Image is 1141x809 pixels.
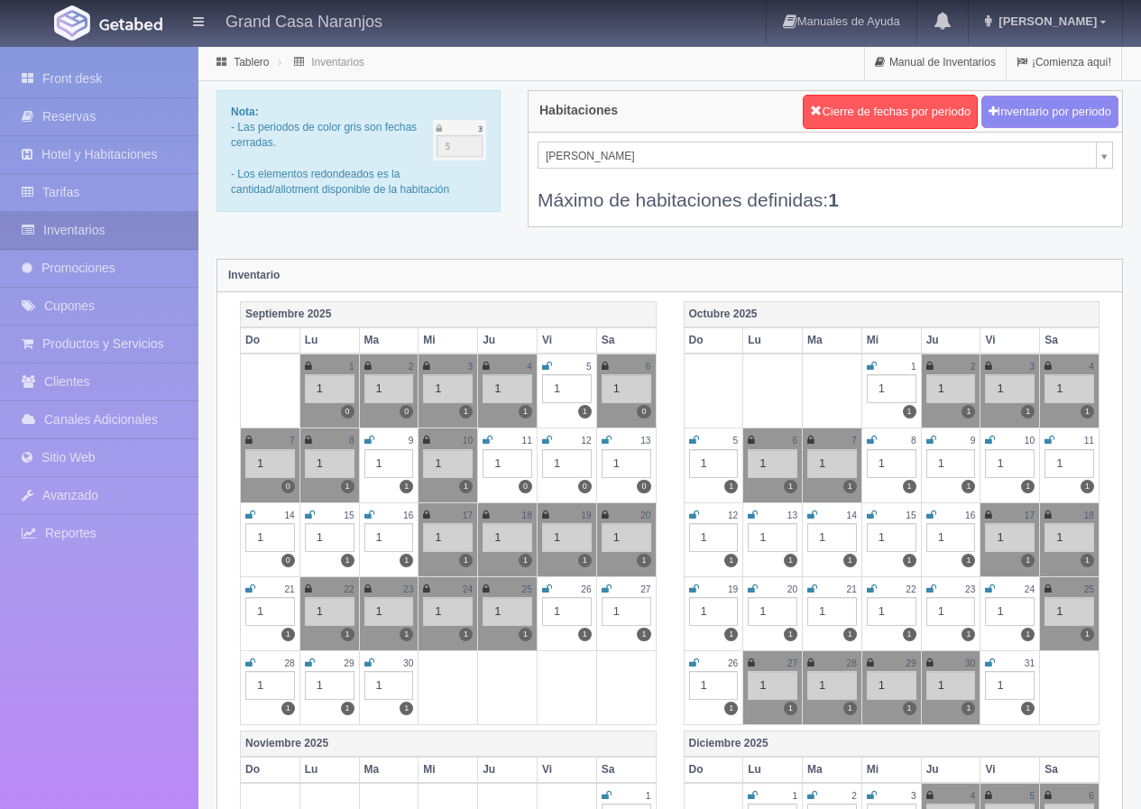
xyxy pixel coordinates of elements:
small: 9 [971,436,976,446]
th: Vi [537,757,596,783]
label: 1 [578,628,592,641]
div: 1 [926,449,976,478]
th: Lu [743,757,803,783]
div: 1 [867,597,916,626]
b: 1 [828,189,839,210]
small: 30 [965,658,975,668]
div: 1 [305,597,354,626]
div: 1 [985,523,1035,552]
small: 14 [847,510,857,520]
label: 1 [962,405,975,418]
div: 1 [748,523,797,552]
a: ¡Comienza aquí! [1007,45,1121,80]
label: 1 [843,628,857,641]
th: Diciembre 2025 [684,731,1100,757]
label: 1 [724,628,738,641]
small: 27 [640,584,650,594]
div: 1 [364,374,414,403]
div: 1 [483,374,532,403]
div: 1 [364,597,414,626]
th: Ju [478,327,538,354]
div: 1 [542,374,592,403]
label: 0 [519,480,532,493]
label: 1 [578,554,592,567]
label: 0 [341,405,354,418]
small: 5 [586,362,592,372]
label: 1 [784,702,797,715]
div: 1 [689,597,739,626]
small: 22 [906,584,916,594]
th: Sa [1040,327,1100,354]
h4: Habitaciones [539,104,618,117]
img: Getabed [54,5,90,41]
div: 1 [423,449,473,478]
b: Nota: [231,106,259,118]
div: 1 [245,449,295,478]
label: 1 [724,480,738,493]
label: 1 [962,702,975,715]
div: 1 [689,523,739,552]
label: 1 [1021,554,1035,567]
div: 1 [689,671,739,700]
div: 1 [542,597,592,626]
th: Mi [861,757,921,783]
label: 1 [400,480,413,493]
small: 8 [349,436,354,446]
div: 1 [245,597,295,626]
small: 24 [463,584,473,594]
th: Sa [596,327,656,354]
small: 1 [792,791,797,801]
small: 21 [847,584,857,594]
div: 1 [423,523,473,552]
label: 1 [637,554,650,567]
label: 0 [637,480,650,493]
label: 1 [1021,628,1035,641]
img: Getabed [99,17,162,31]
div: 1 [1044,523,1094,552]
div: 1 [423,374,473,403]
div: 1 [689,449,739,478]
h4: Grand Casa Naranjos [225,9,382,32]
label: 1 [459,480,473,493]
div: Máximo de habitaciones definidas: [538,169,1113,213]
th: Vi [537,327,596,354]
small: 7 [851,436,857,446]
label: 1 [1021,702,1035,715]
small: 23 [403,584,413,594]
label: 1 [281,702,295,715]
th: Lu [299,327,359,354]
label: 1 [962,628,975,641]
th: Septiembre 2025 [241,301,657,327]
label: 1 [459,554,473,567]
button: Cierre de fechas por periodo [803,95,978,129]
label: 1 [400,702,413,715]
small: 4 [1089,362,1094,372]
th: Ju [921,757,980,783]
label: 1 [784,480,797,493]
small: 18 [1084,510,1094,520]
small: 15 [906,510,916,520]
label: 1 [519,405,532,418]
a: Manual de Inventarios [865,45,1006,80]
th: Lu [743,327,803,354]
th: Noviembre 2025 [241,731,657,757]
div: 1 [245,523,295,552]
th: Octubre 2025 [684,301,1100,327]
div: 1 [926,523,976,552]
label: 1 [724,702,738,715]
th: Ma [803,757,862,783]
div: 1 [1044,449,1094,478]
label: 1 [903,554,916,567]
div: - Las periodos de color gris son fechas cerradas. - Los elementos redondeados es la cantidad/allo... [216,90,501,212]
small: 30 [403,658,413,668]
th: Do [241,757,300,783]
small: 1 [911,362,916,372]
small: 16 [965,510,975,520]
div: 1 [748,671,797,700]
div: 1 [748,449,797,478]
label: 1 [400,554,413,567]
small: 20 [640,510,650,520]
label: 1 [637,628,650,641]
small: 9 [409,436,414,446]
div: 1 [926,671,976,700]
